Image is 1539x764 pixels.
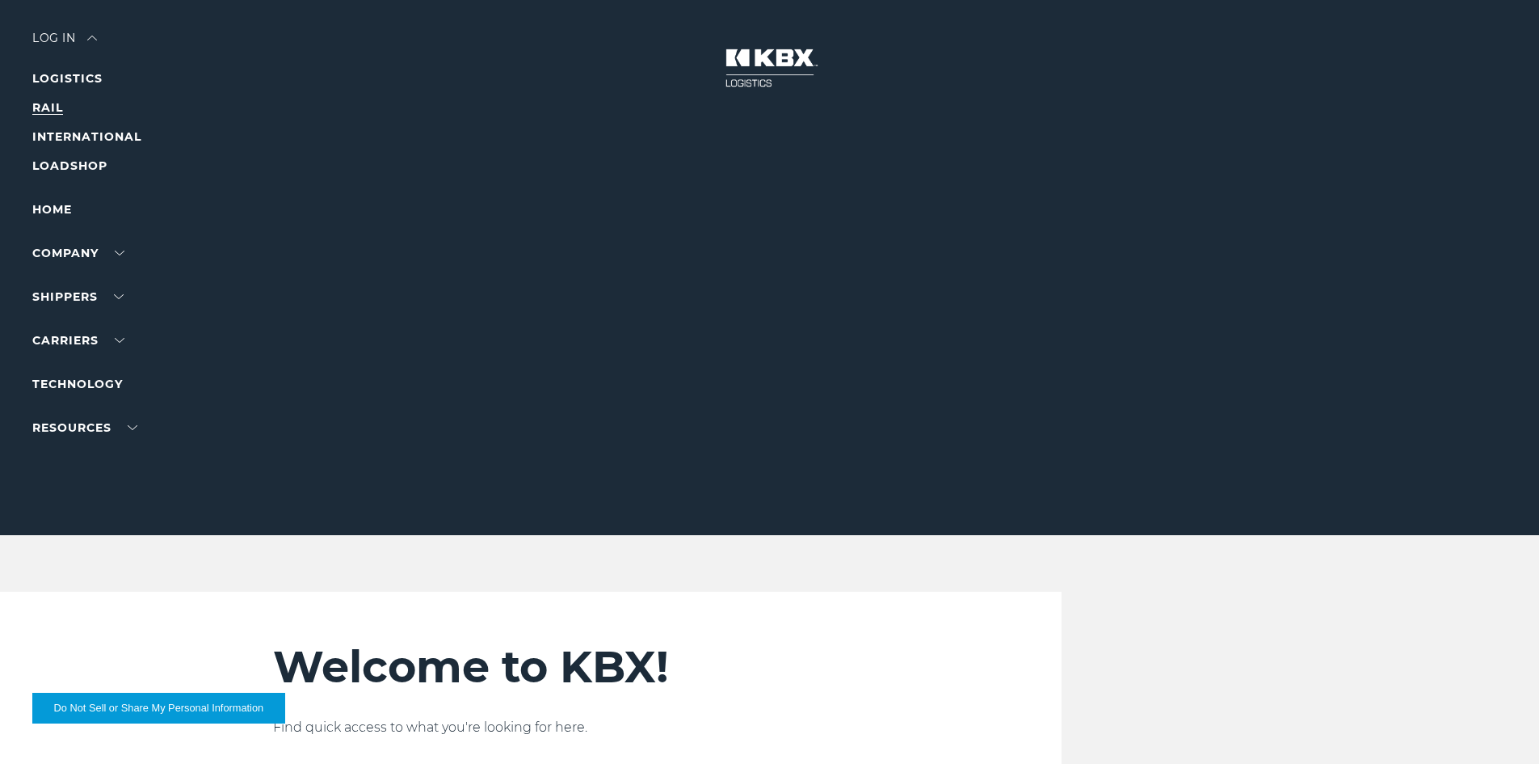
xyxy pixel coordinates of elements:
a: INTERNATIONAL [32,129,141,144]
a: Carriers [32,333,124,348]
p: Find quick access to what you're looking for here. [273,718,965,737]
img: arrow [87,36,97,40]
a: RESOURCES [32,420,137,435]
a: Company [32,246,124,260]
div: Log in [32,32,97,56]
h2: Welcome to KBX! [273,640,965,694]
button: Do Not Sell or Share My Personal Information [32,693,285,724]
a: Technology [32,377,123,391]
a: LOGISTICS [32,71,103,86]
a: SHIPPERS [32,289,124,304]
img: kbx logo [709,32,830,103]
a: RAIL [32,100,63,115]
a: Home [32,202,72,217]
a: LOADSHOP [32,158,107,173]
